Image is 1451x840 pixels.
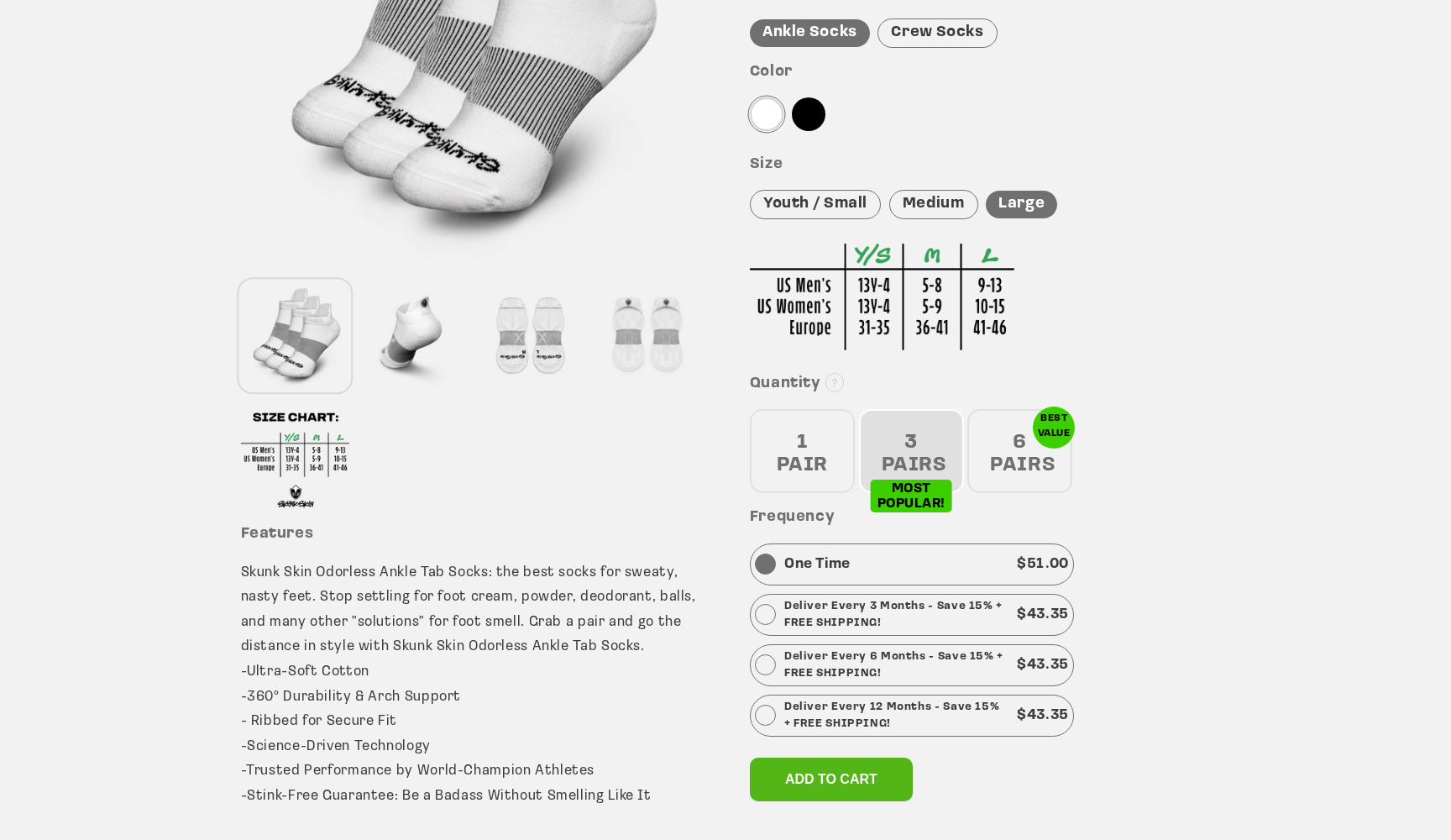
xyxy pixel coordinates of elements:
p: Deliver Every 12 Months - Save 15% + FREE SHIPPING! [784,699,1008,732]
div: Medium [889,190,978,219]
p: $ [1017,653,1069,678]
div: Youth / Small [750,190,881,219]
h3: Color [750,63,1211,82]
span: 43.35 [1027,607,1069,622]
h3: Quantity [750,375,1211,394]
p: One Time [784,552,851,577]
p: $ [1017,703,1069,728]
img: Sizing Chart [750,244,1014,350]
div: Large [986,191,1057,218]
p: $ [1017,602,1069,627]
span: 51.00 [1027,557,1069,571]
h3: Features [241,525,702,544]
p: Deliver Every 6 Months - Save 15% + FREE SHIPPING! [784,648,1008,682]
div: 1 PAIR [750,409,855,493]
p: Skunk Skin Odorless Ankle Tab Socks: the best socks for sweaty, nasty feet. Stop settling for foo... [241,560,702,834]
span: Add to cart [785,772,877,786]
h3: Frequency [750,508,1211,528]
h3: Size [750,155,1211,175]
span: 43.35 [1027,708,1069,722]
span: 43.35 [1027,658,1069,672]
button: Add to cart [750,758,913,801]
div: Crew Socks [877,18,997,48]
div: Ankle Socks [750,19,870,47]
p: $ [1017,552,1069,577]
p: Deliver Every 3 Months - Save 15% + FREE SHIPPING! [784,598,1008,632]
div: 6 PAIRS [967,409,1072,493]
div: 3 PAIRS [859,409,964,493]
